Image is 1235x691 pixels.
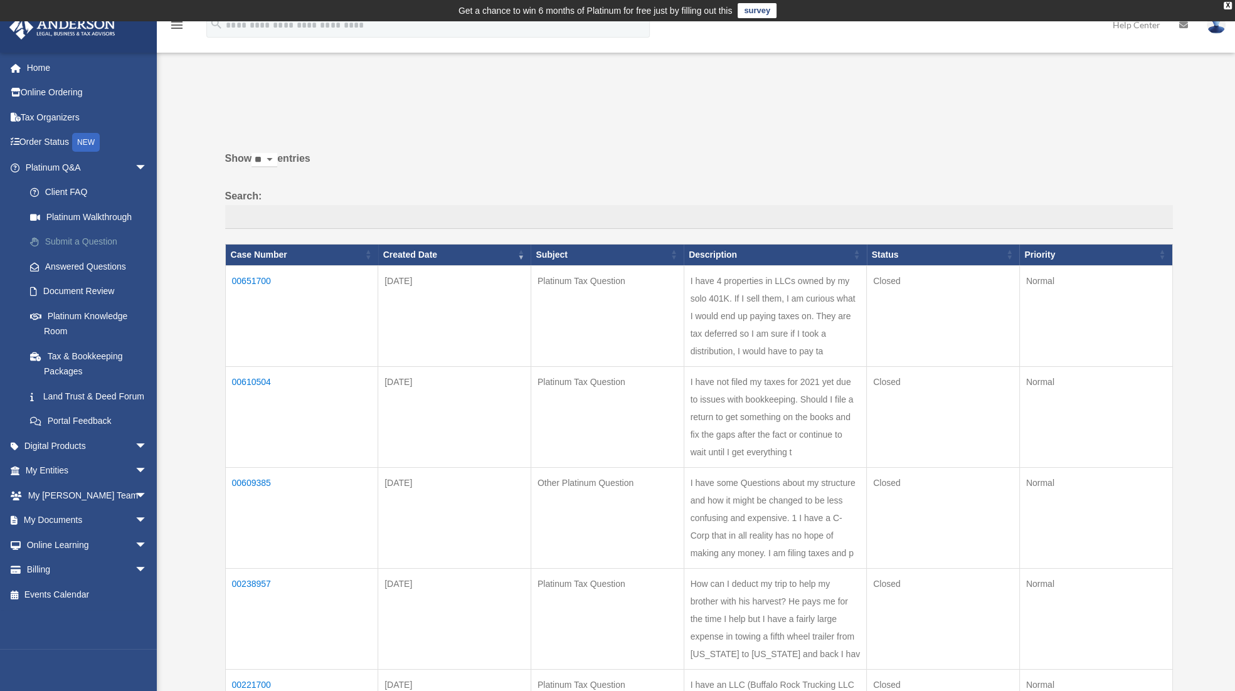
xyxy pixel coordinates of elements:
[135,433,160,459] span: arrow_drop_down
[225,568,378,669] td: 00238957
[1019,244,1172,265] th: Priority: activate to sort column ascending
[9,483,166,508] a: My [PERSON_NAME] Teamarrow_drop_down
[378,366,531,467] td: [DATE]
[378,568,531,669] td: [DATE]
[684,568,867,669] td: How can I deduct my trip to help my brother with his harvest? He pays me for the time I help but ...
[225,205,1173,229] input: Search:
[225,265,378,366] td: 00651700
[684,467,867,568] td: I have some Questions about my structure and how it might be changed to be less confusing and exp...
[458,3,733,18] div: Get a chance to win 6 months of Platinum for free just by filling out this
[18,279,166,304] a: Document Review
[135,155,160,181] span: arrow_drop_down
[9,80,166,105] a: Online Ordering
[18,303,166,344] a: Platinum Knowledge Room
[9,458,166,483] a: My Entitiesarrow_drop_down
[135,483,160,509] span: arrow_drop_down
[9,55,166,80] a: Home
[9,557,166,583] a: Billingarrow_drop_down
[531,568,684,669] td: Platinum Tax Question
[9,130,166,156] a: Order StatusNEW
[867,244,1020,265] th: Status: activate to sort column ascending
[1019,568,1172,669] td: Normal
[135,458,160,484] span: arrow_drop_down
[9,155,166,180] a: Platinum Q&Aarrow_drop_down
[169,18,184,33] i: menu
[1019,366,1172,467] td: Normal
[1207,16,1226,34] img: User Pic
[684,265,867,366] td: I have 4 properties in LLCs owned by my solo 401K. If I sell them, I am curious what I would end ...
[225,187,1173,229] label: Search:
[135,508,160,534] span: arrow_drop_down
[225,150,1173,180] label: Show entries
[378,244,531,265] th: Created Date: activate to sort column ascending
[135,557,160,583] span: arrow_drop_down
[9,532,166,557] a: Online Learningarrow_drop_down
[18,409,166,434] a: Portal Feedback
[531,244,684,265] th: Subject: activate to sort column ascending
[9,582,166,607] a: Events Calendar
[18,344,166,384] a: Tax & Bookkeeping Packages
[18,384,166,409] a: Land Trust & Deed Forum
[531,467,684,568] td: Other Platinum Question
[378,265,531,366] td: [DATE]
[1019,265,1172,366] td: Normal
[169,22,184,33] a: menu
[684,244,867,265] th: Description: activate to sort column ascending
[225,467,378,568] td: 00609385
[867,467,1020,568] td: Closed
[867,568,1020,669] td: Closed
[738,3,777,18] a: survey
[135,532,160,558] span: arrow_drop_down
[209,17,223,31] i: search
[378,467,531,568] td: [DATE]
[18,180,166,205] a: Client FAQ
[867,366,1020,467] td: Closed
[867,265,1020,366] td: Closed
[18,254,160,279] a: Answered Questions
[1019,467,1172,568] td: Normal
[9,508,166,533] a: My Documentsarrow_drop_down
[684,366,867,467] td: I have not filed my taxes for 2021 yet due to issues with bookkeeping. Should I file a return to ...
[531,366,684,467] td: Platinum Tax Question
[225,244,378,265] th: Case Number: activate to sort column ascending
[531,265,684,366] td: Platinum Tax Question
[18,204,166,229] a: Platinum Walkthrough
[252,153,277,167] select: Showentries
[9,105,166,130] a: Tax Organizers
[72,133,100,152] div: NEW
[225,366,378,467] td: 00610504
[6,15,119,40] img: Anderson Advisors Platinum Portal
[1224,2,1232,9] div: close
[18,229,166,255] a: Submit a Question
[9,433,166,458] a: Digital Productsarrow_drop_down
